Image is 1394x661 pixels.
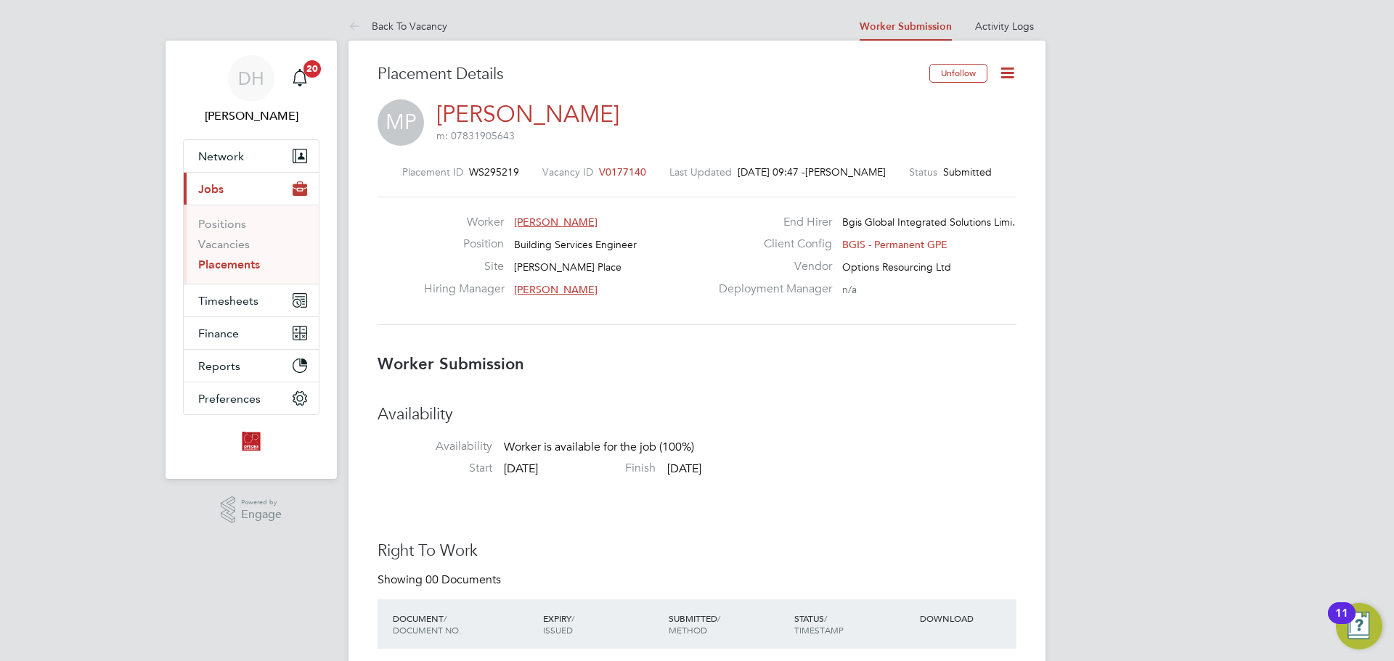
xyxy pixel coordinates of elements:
[402,165,463,178] label: Placement ID
[184,382,319,414] button: Preferences
[378,64,918,85] h3: Placement Details
[198,237,250,251] a: Vacancies
[198,258,260,271] a: Placements
[221,496,282,524] a: Powered byEngage
[824,612,827,624] span: /
[424,282,504,297] label: Hiring Manager
[303,60,321,78] span: 20
[198,182,224,196] span: Jobs
[436,129,515,142] span: m: 07831905643
[669,165,732,178] label: Last Updated
[842,238,947,251] span: BGIS - Permanent GPE
[514,283,598,296] span: [PERSON_NAME]
[543,624,573,636] span: ISSUED
[909,165,937,178] label: Status
[842,260,951,274] span: Options Resourcing Ltd
[539,605,665,643] div: EXPIRY
[514,238,637,251] span: Building Services Engineer
[805,165,886,178] span: [PERSON_NAME]
[710,259,832,274] label: Vendor
[184,350,319,382] button: Reports
[444,612,447,624] span: /
[378,572,504,588] div: Showing
[241,496,282,509] span: Powered by
[504,461,538,476] span: [DATE]
[791,605,916,643] div: STATUS
[184,284,319,316] button: Timesheets
[198,359,240,373] span: Reports
[794,624,844,636] span: TIMESTAMP
[198,327,239,340] span: Finance
[241,509,282,521] span: Engage
[183,107,319,125] span: Daniel Hobbs
[665,605,791,643] div: SUBMITTED
[198,294,258,308] span: Timesheets
[348,20,447,33] a: Back To Vacancy
[238,69,264,88] span: DH
[378,354,524,374] b: Worker Submission
[240,430,263,453] img: optionsresourcing-logo-retina.png
[184,205,319,284] div: Jobs
[717,612,720,624] span: /
[669,624,707,636] span: METHOD
[1336,603,1382,649] button: Open Resource Center, 11 new notifications
[842,215,1022,229] span: Bgis Global Integrated Solutions Limi…
[860,20,952,33] a: Worker Submission
[943,165,992,178] span: Submitted
[166,41,337,479] nav: Main navigation
[738,165,805,178] span: [DATE] 09:47 -
[378,439,492,454] label: Availability
[184,173,319,205] button: Jobs
[378,461,492,476] label: Start
[184,140,319,172] button: Network
[198,217,246,231] a: Positions
[514,215,598,229] span: [PERSON_NAME]
[1335,613,1348,632] div: 11
[975,20,1034,33] a: Activity Logs
[198,392,261,406] span: Preferences
[378,541,1016,562] h3: Right To Work
[183,55,319,125] a: DH[PERSON_NAME]
[469,165,519,178] span: WS295219
[285,55,314,102] a: 20
[916,605,1016,631] div: DOWNLOAD
[710,282,832,297] label: Deployment Manager
[424,215,504,230] label: Worker
[424,237,504,252] label: Position
[436,100,619,128] a: [PERSON_NAME]
[183,430,319,453] a: Go to home page
[184,317,319,349] button: Finance
[378,99,424,146] span: MP
[667,461,701,476] span: [DATE]
[710,237,832,252] label: Client Config
[198,149,244,163] span: Network
[541,461,656,476] label: Finish
[710,215,832,230] label: End Hirer
[929,64,987,83] button: Unfollow
[393,624,461,636] span: DOCUMENT NO.
[514,260,621,274] span: [PERSON_NAME] Place
[599,165,646,178] span: V0177140
[842,283,857,296] span: n/a
[389,605,539,643] div: DOCUMENT
[504,440,694,454] span: Worker is available for the job (100%)
[424,259,504,274] label: Site
[425,572,501,587] span: 00 Documents
[378,404,1016,425] h3: Availability
[542,165,593,178] label: Vacancy ID
[571,612,574,624] span: /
